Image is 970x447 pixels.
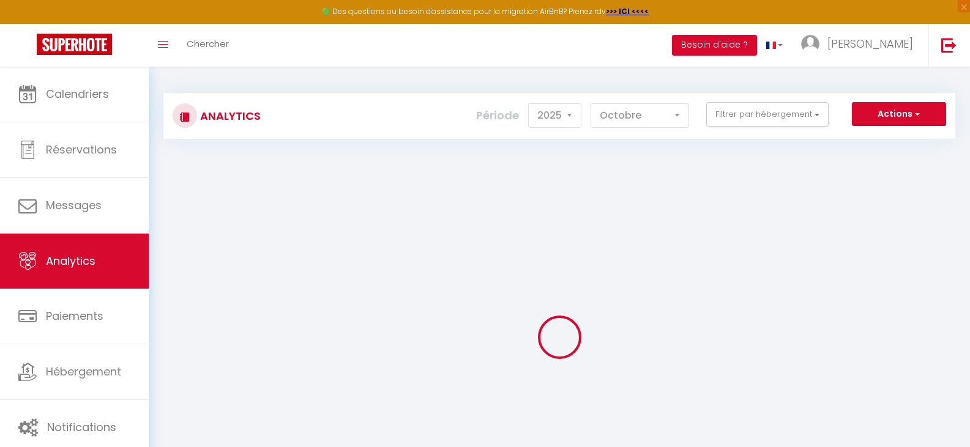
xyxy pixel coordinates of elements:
[46,364,121,379] span: Hébergement
[476,102,519,129] label: Période
[37,34,112,55] img: Super Booking
[827,36,913,51] span: [PERSON_NAME]
[941,37,957,53] img: logout
[187,37,229,50] span: Chercher
[801,35,819,53] img: ...
[672,35,757,56] button: Besoin d'aide ?
[197,102,261,130] h3: Analytics
[706,102,829,127] button: Filtrer par hébergement
[177,24,238,67] a: Chercher
[606,6,649,17] a: >>> ICI <<<<
[47,419,116,435] span: Notifications
[46,308,103,323] span: Paiements
[46,198,102,213] span: Messages
[852,102,946,127] button: Actions
[46,86,109,102] span: Calendriers
[46,142,117,157] span: Réservations
[46,253,95,268] span: Analytics
[792,24,928,67] a: ... [PERSON_NAME]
